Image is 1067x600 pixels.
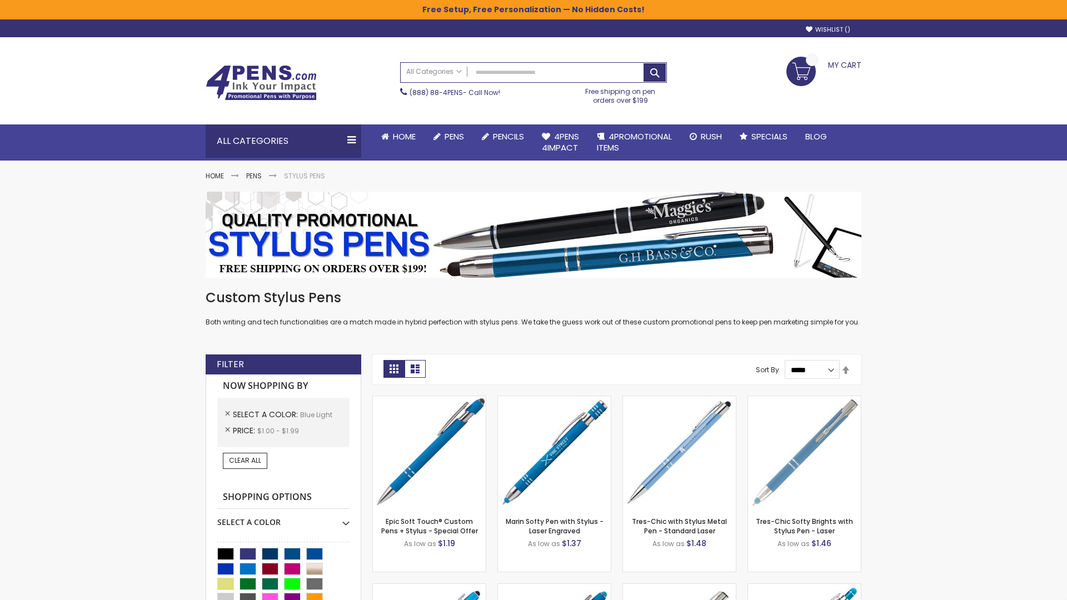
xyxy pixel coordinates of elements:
div: Free shipping on pen orders over $199 [574,83,667,105]
img: 4Pens Custom Pens and Promotional Products [206,65,317,101]
img: Tres-Chic with Stylus Metal Pen - Standard Laser-Blue - Light [623,396,736,509]
a: Pens [246,171,262,181]
span: As low as [652,539,685,548]
span: Blog [805,131,827,142]
div: All Categories [206,124,361,158]
span: Select A Color [233,409,300,420]
strong: Now Shopping by [217,374,350,398]
h1: Custom Stylus Pens [206,289,861,307]
span: Rush [701,131,722,142]
a: Phoenix Softy Brights with Stylus Pen - Laser-Blue - Light [748,583,861,593]
img: Marin Softy Pen with Stylus - Laser Engraved-Blue - Light [498,396,611,509]
a: Wishlist [806,26,850,34]
a: Tres-Chic Touch Pen - Standard Laser-Blue - Light [623,583,736,593]
span: As low as [528,539,560,548]
a: Tres-Chic Softy Brights with Stylus Pen - Laser-Blue - Light [748,396,861,405]
strong: Shopping Options [217,486,350,509]
span: $1.46 [811,538,831,549]
div: Both writing and tech functionalities are a match made in hybrid perfection with stylus pens. We ... [206,289,861,327]
span: Pens [445,131,464,142]
a: Epic Soft Touch® Custom Pens + Stylus - Special Offer [381,517,478,535]
strong: Grid [383,360,405,378]
span: Blue Light [300,410,332,419]
span: 4PROMOTIONAL ITEMS [597,131,672,153]
a: 4PROMOTIONALITEMS [588,124,681,161]
span: $1.19 [438,538,455,549]
span: $1.00 - $1.99 [257,426,299,436]
div: Select A Color [217,509,350,528]
span: 4Pens 4impact [542,131,579,153]
a: Ellipse Stylus Pen - Standard Laser-Blue - Light [373,583,486,593]
a: Home [372,124,425,149]
a: Blog [796,124,836,149]
a: Marin Softy Pen with Stylus - Laser Engraved [506,517,604,535]
span: Home [393,131,416,142]
a: Marin Softy Pen with Stylus - Laser Engraved-Blue - Light [498,396,611,405]
a: (888) 88-4PENS [410,88,463,97]
a: All Categories [401,63,467,81]
label: Sort By [756,365,779,374]
span: All Categories [406,67,462,76]
a: 4Pens4impact [533,124,588,161]
span: As low as [777,539,810,548]
a: Rush [681,124,731,149]
img: 4P-MS8B-Blue - Light [373,396,486,509]
span: Pencils [493,131,524,142]
a: Tres-Chic with Stylus Metal Pen - Standard Laser [632,517,727,535]
a: Specials [731,124,796,149]
a: Pencils [473,124,533,149]
span: As low as [404,539,436,548]
span: $1.48 [686,538,706,549]
a: Tres-Chic Softy Brights with Stylus Pen - Laser [756,517,853,535]
img: Tres-Chic Softy Brights with Stylus Pen - Laser-Blue - Light [748,396,861,509]
span: $1.37 [562,538,581,549]
a: Pens [425,124,473,149]
a: Ellipse Softy Brights with Stylus Pen - Laser-Blue - Light [498,583,611,593]
span: Clear All [229,456,261,465]
strong: Stylus Pens [284,171,325,181]
a: Home [206,171,224,181]
strong: Filter [217,358,244,371]
span: - Call Now! [410,88,500,97]
span: Specials [751,131,787,142]
img: Stylus Pens [206,192,861,278]
a: Tres-Chic with Stylus Metal Pen - Standard Laser-Blue - Light [623,396,736,405]
a: Clear All [223,453,267,468]
a: 4P-MS8B-Blue - Light [373,396,486,405]
span: Price [233,425,257,436]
